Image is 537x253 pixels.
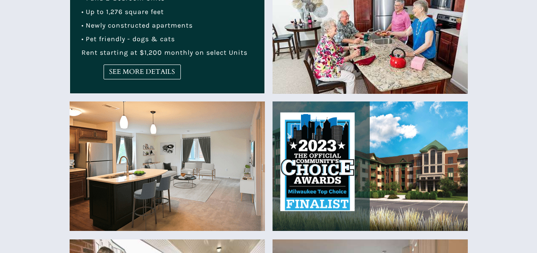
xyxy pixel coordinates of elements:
[104,65,181,79] a: SEE MORE DETAILS
[82,8,164,16] span: • Up to 1,276 square feet
[82,35,175,43] span: • Pet friendly - dogs & cats
[82,48,247,56] span: Rent starting at $1,200 monthly on select Units
[82,21,193,29] span: • Newly constructed apartments
[104,68,180,76] span: SEE MORE DETAILS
